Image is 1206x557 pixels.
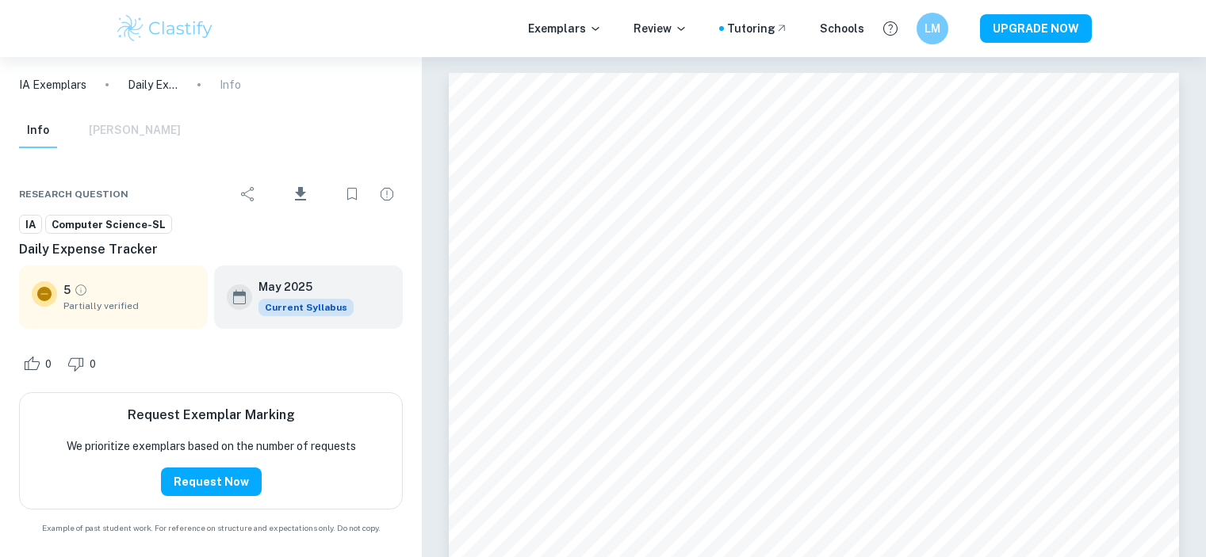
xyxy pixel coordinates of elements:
[267,174,333,215] div: Download
[19,113,57,148] button: Info
[161,467,262,496] button: Request Now
[19,187,128,201] span: Research question
[81,357,105,372] span: 0
[63,351,105,376] div: Dislike
[45,215,172,235] a: Computer Science-SL
[258,299,354,316] span: Current Syllabus
[336,178,368,210] div: Bookmark
[634,20,687,37] p: Review
[528,20,602,37] p: Exemplars
[258,278,341,296] h6: May 2025
[820,20,864,37] a: Schools
[727,20,788,37] a: Tutoring
[19,522,403,534] span: Example of past student work. For reference on structure and expectations only. Do not copy.
[67,437,356,455] p: We prioritize exemplars based on the number of requests
[232,178,264,210] div: Share
[19,351,60,376] div: Like
[115,13,216,44] img: Clastify logo
[128,406,295,425] h6: Request Exemplar Marking
[63,299,195,313] span: Partially verified
[74,283,88,297] a: Grade partially verified
[46,217,171,233] span: Computer Science-SL
[877,15,904,42] button: Help and Feedback
[980,14,1092,43] button: UPGRADE NOW
[19,215,42,235] a: IA
[63,281,71,299] p: 5
[371,178,403,210] div: Report issue
[220,76,241,93] p: Info
[923,20,941,37] h6: LM
[917,13,948,44] button: LM
[19,240,403,259] h6: Daily Expense Tracker
[36,357,60,372] span: 0
[20,217,41,233] span: IA
[19,76,86,93] a: IA Exemplars
[258,299,354,316] div: This exemplar is based on the current syllabus. Feel free to refer to it for inspiration/ideas wh...
[128,76,178,93] p: Daily Expense Tracker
